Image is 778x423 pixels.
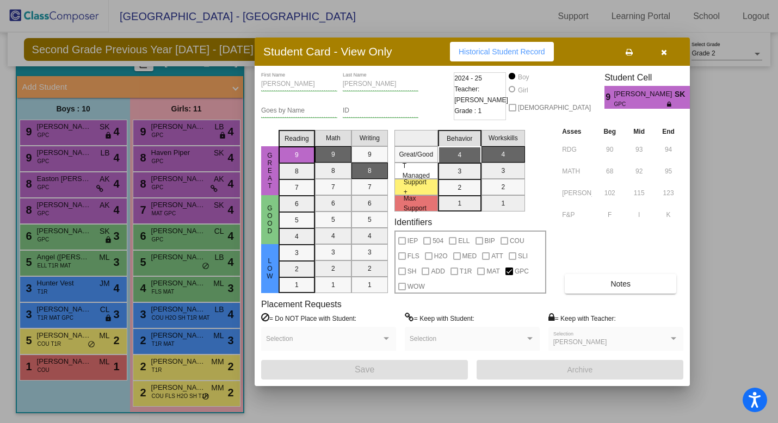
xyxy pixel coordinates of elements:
[595,126,625,138] th: Beg
[407,265,417,278] span: SH
[604,72,699,83] h3: Student Cell
[518,250,528,263] span: SLI
[625,126,653,138] th: Mid
[614,89,675,100] span: [PERSON_NAME]
[604,91,614,104] span: 9
[562,207,592,223] input: assessment
[675,89,690,100] span: SK
[458,234,470,247] span: ELL
[407,280,425,293] span: WOW
[459,47,545,56] span: Historical Student Record
[407,234,418,247] span: IEP
[261,299,342,309] label: Placement Requests
[610,279,631,288] span: Notes
[559,126,595,138] th: Asses
[265,204,275,235] span: Good
[567,365,593,374] span: Archive
[407,250,419,263] span: FLS
[491,250,503,263] span: ATT
[265,152,275,190] span: Great
[355,365,374,374] span: Save
[454,84,508,105] span: Teacher: [PERSON_NAME]
[653,126,683,138] th: End
[562,185,592,201] input: assessment
[261,313,356,324] label: = Do NOT Place with Student:
[433,234,443,247] span: 504
[431,265,444,278] span: ADD
[517,72,529,82] div: Boy
[460,265,472,278] span: T1R
[548,313,616,324] label: = Keep with Teacher:
[518,101,591,114] span: [DEMOGRAPHIC_DATA]
[562,141,592,158] input: assessment
[265,257,275,280] span: Low
[261,360,468,380] button: Save
[565,274,676,294] button: Notes
[515,265,529,278] span: GPC
[614,100,667,108] span: GPC
[485,234,495,247] span: BIP
[462,250,477,263] span: MED
[486,265,499,278] span: MAT
[405,313,474,324] label: = Keep with Student:
[454,105,481,116] span: Grade : 1
[477,360,683,380] button: Archive
[450,42,554,61] button: Historical Student Record
[394,217,432,227] label: Identifiers
[553,338,607,346] span: [PERSON_NAME]
[434,250,448,263] span: H2O
[454,73,482,84] span: 2024 - 25
[562,163,592,179] input: assessment
[263,45,392,58] h3: Student Card - View Only
[690,91,699,104] span: 4
[517,85,528,95] div: Girl
[261,107,337,115] input: goes by name
[510,234,524,247] span: COU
